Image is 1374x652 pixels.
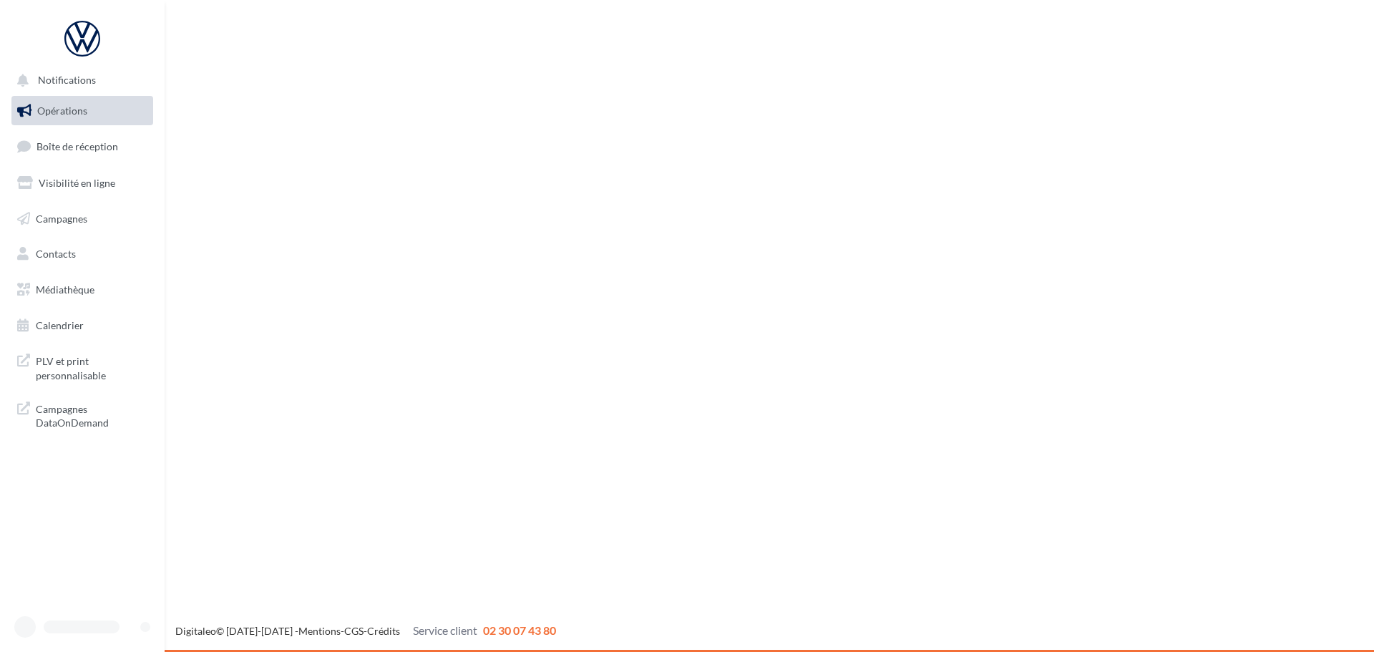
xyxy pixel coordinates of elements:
[175,625,556,637] span: © [DATE]-[DATE] - - -
[9,204,156,234] a: Campagnes
[9,394,156,436] a: Campagnes DataOnDemand
[38,74,96,87] span: Notifications
[36,140,118,152] span: Boîte de réception
[36,283,94,296] span: Médiathèque
[413,623,477,637] span: Service client
[36,351,147,382] span: PLV et print personnalisable
[9,239,156,269] a: Contacts
[36,319,84,331] span: Calendrier
[36,212,87,224] span: Campagnes
[9,96,156,126] a: Opérations
[483,623,556,637] span: 02 30 07 43 80
[36,248,76,260] span: Contacts
[298,625,341,637] a: Mentions
[9,311,156,341] a: Calendrier
[36,399,147,430] span: Campagnes DataOnDemand
[344,625,364,637] a: CGS
[9,346,156,388] a: PLV et print personnalisable
[9,131,156,162] a: Boîte de réception
[175,625,216,637] a: Digitaleo
[39,177,115,189] span: Visibilité en ligne
[9,168,156,198] a: Visibilité en ligne
[37,104,87,117] span: Opérations
[9,275,156,305] a: Médiathèque
[367,625,400,637] a: Crédits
